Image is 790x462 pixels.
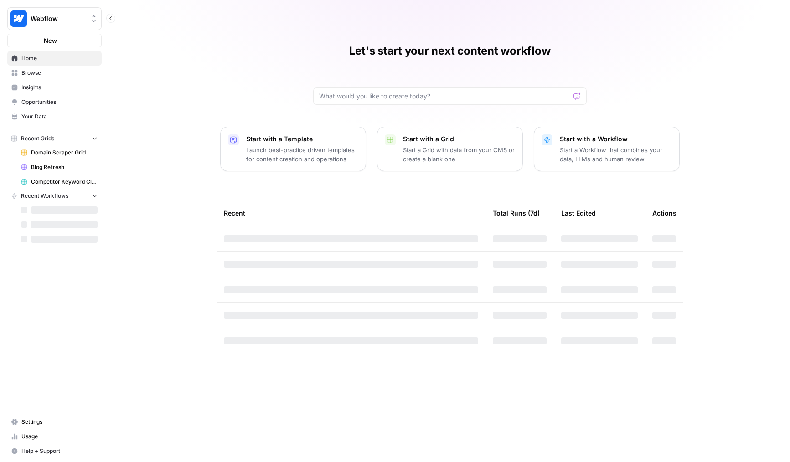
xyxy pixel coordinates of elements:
[7,51,102,66] a: Home
[21,134,54,143] span: Recent Grids
[224,200,478,226] div: Recent
[21,83,98,92] span: Insights
[21,113,98,121] span: Your Data
[560,145,672,164] p: Start a Workflow that combines your data, LLMs and human review
[7,66,102,80] a: Browse
[652,200,676,226] div: Actions
[377,127,523,171] button: Start with a GridStart a Grid with data from your CMS or create a blank one
[21,69,98,77] span: Browse
[31,178,98,186] span: Competitor Keyword Cluster -> Brief
[7,109,102,124] a: Your Data
[17,145,102,160] a: Domain Scraper Grid
[220,127,366,171] button: Start with a TemplateLaunch best-practice driven templates for content creation and operations
[403,145,515,164] p: Start a Grid with data from your CMS or create a blank one
[7,7,102,30] button: Workspace: Webflow
[7,34,102,47] button: New
[21,447,98,455] span: Help + Support
[44,36,57,45] span: New
[10,10,27,27] img: Webflow Logo
[534,127,680,171] button: Start with a WorkflowStart a Workflow that combines your data, LLMs and human review
[7,189,102,203] button: Recent Workflows
[7,415,102,429] a: Settings
[561,200,596,226] div: Last Edited
[349,44,551,58] h1: Let's start your next content workflow
[493,200,540,226] div: Total Runs (7d)
[31,163,98,171] span: Blog Refresh
[7,80,102,95] a: Insights
[21,418,98,426] span: Settings
[17,160,102,175] a: Blog Refresh
[560,134,672,144] p: Start with a Workflow
[21,192,68,200] span: Recent Workflows
[7,95,102,109] a: Opportunities
[21,432,98,441] span: Usage
[7,429,102,444] a: Usage
[21,98,98,106] span: Opportunities
[31,149,98,157] span: Domain Scraper Grid
[17,175,102,189] a: Competitor Keyword Cluster -> Brief
[246,134,358,144] p: Start with a Template
[319,92,570,101] input: What would you like to create today?
[7,444,102,458] button: Help + Support
[403,134,515,144] p: Start with a Grid
[21,54,98,62] span: Home
[246,145,358,164] p: Launch best-practice driven templates for content creation and operations
[31,14,86,23] span: Webflow
[7,132,102,145] button: Recent Grids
